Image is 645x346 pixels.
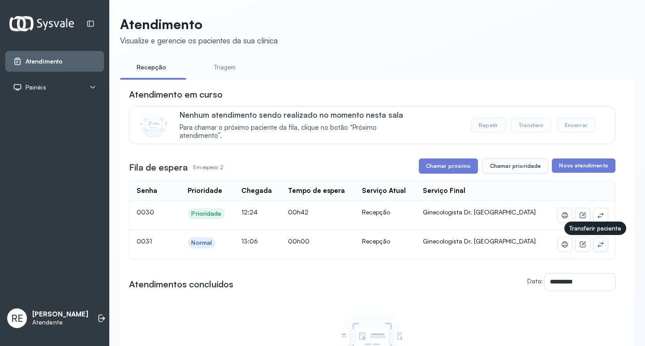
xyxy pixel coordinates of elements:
[26,58,63,65] span: Atendimento
[471,118,506,133] button: Repetir
[191,239,212,247] div: Normal
[527,277,543,285] label: Data:
[482,158,549,174] button: Chamar prioridade
[241,187,272,195] div: Chegada
[241,237,258,245] span: 13:06
[120,36,278,45] div: Visualize e gerencie os pacientes da sua clínica
[120,60,183,75] a: Recepção
[137,187,157,195] div: Senha
[362,237,408,245] div: Recepção
[137,237,152,245] span: 0031
[423,187,465,195] div: Serviço Final
[129,278,233,290] h3: Atendimentos concluídos
[180,124,417,141] span: Para chamar o próximo paciente da fila, clique no botão “Próximo atendimento”.
[193,161,224,174] p: Em espera: 2
[140,111,167,138] img: Imagem de CalloutCard
[511,118,552,133] button: Transferir
[129,88,223,101] h3: Atendimento em curso
[362,208,408,216] div: Recepção
[362,187,406,195] div: Serviço Atual
[288,237,310,245] span: 00h00
[241,208,258,216] span: 12:24
[423,237,536,245] span: Ginecologista Dr. [GEOGRAPHIC_DATA]
[188,187,222,195] div: Prioridade
[419,158,478,174] button: Chamar próximo
[9,16,74,31] img: Logotipo do estabelecimento
[557,118,595,133] button: Encerrar
[423,208,536,216] span: Ginecologista Dr. [GEOGRAPHIC_DATA]
[288,208,309,216] span: 00h42
[191,210,221,218] div: Prioridade
[552,158,615,173] button: Novo atendimento
[137,208,154,216] span: 0030
[180,110,417,120] p: Nenhum atendimento sendo realizado no momento nesta sala
[288,187,345,195] div: Tempo de espera
[129,161,188,174] h3: Fila de espera
[120,16,278,32] p: Atendimento
[32,310,88,319] p: [PERSON_NAME]
[13,57,96,66] a: Atendimento
[26,84,46,91] span: Painéis
[193,60,256,75] a: Triagem
[32,319,88,326] p: Atendente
